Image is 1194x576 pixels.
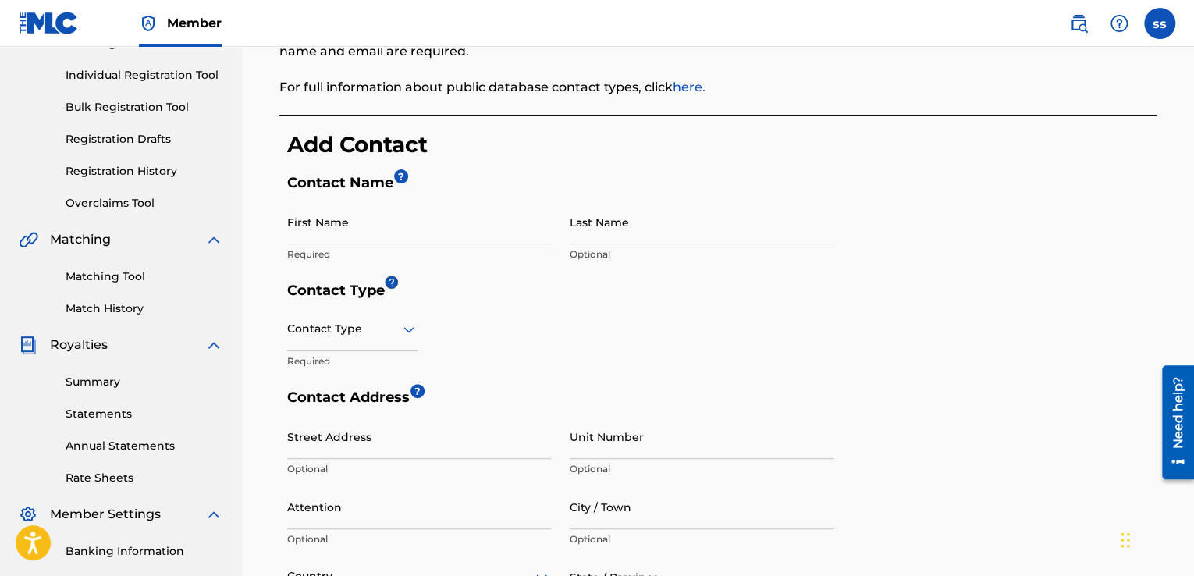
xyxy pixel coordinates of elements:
span: ) [87,8,90,21]
a: Summary [66,374,223,390]
div: Help [1103,8,1135,39]
p: Optional [287,532,551,546]
span: Royalties [50,336,108,354]
a: Banking Information [66,543,223,560]
iframe: Chat Widget [1116,501,1194,576]
a: Matching Tool [66,268,223,285]
p: Required [287,354,418,368]
a: Match History [66,300,223,317]
img: Royalties [19,336,37,354]
a: here. [673,80,705,94]
img: Top Rightsholder [139,14,158,33]
span: Matching [50,230,111,249]
iframe: Spotlight [385,276,398,289]
span: ? [394,169,408,183]
span: (optional) [33,101,80,115]
span: - For those that handle your Member’s financial matters. [8,62,322,91]
a: Overclaims Tool [66,195,223,212]
iframe: Resource Center [1150,360,1194,485]
img: Member Settings [19,505,37,524]
a: Annual Statements [66,438,223,454]
p: Optional [570,247,833,261]
div: Drag [1121,517,1130,564]
a: Registration History [66,163,223,180]
p: Required [287,247,551,261]
a: Public Search [1063,8,1094,39]
span: Member Settings [50,505,161,524]
span: Member [167,14,222,32]
a: Rate Sheets [66,470,223,486]
span: Public ( [8,8,44,21]
p: Optional [570,532,833,546]
div: User Menu [1144,8,1175,39]
img: MLC Logo [19,12,79,34]
span: Finance [8,62,46,76]
p: Optional [287,462,551,476]
h5: Contact Name [287,174,1157,200]
img: help [1110,14,1128,33]
span: - This contact information will appear in the Public Search. NOTE: The Public contact can be anon... [8,8,311,52]
span: Copyright [8,140,103,154]
h5: Contact Type [287,282,1157,308]
span: Legal [8,101,33,115]
span: (optional) [46,62,93,76]
a: Registration Drafts [66,131,223,148]
p: Optional [570,462,833,476]
p: For full information about public database contact types, click [279,78,954,97]
img: expand [204,336,223,354]
img: search [1069,14,1088,33]
img: Matching [19,230,38,249]
span: - For those who handle matters related to copyright issues. [8,140,303,169]
span: (optional) [56,140,103,154]
a: Statements [66,406,223,422]
a: Bulk Registration Tool [66,99,223,116]
h5: Contact Address [287,389,833,414]
h3: Add Contact [287,131,1157,158]
span: - For a legal contact or representative that works for your Member. [8,101,314,130]
span: required [44,8,87,21]
img: expand [204,505,223,524]
img: expand [204,230,223,249]
a: Individual Registration Tool [66,67,223,84]
span: ? [410,384,425,398]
